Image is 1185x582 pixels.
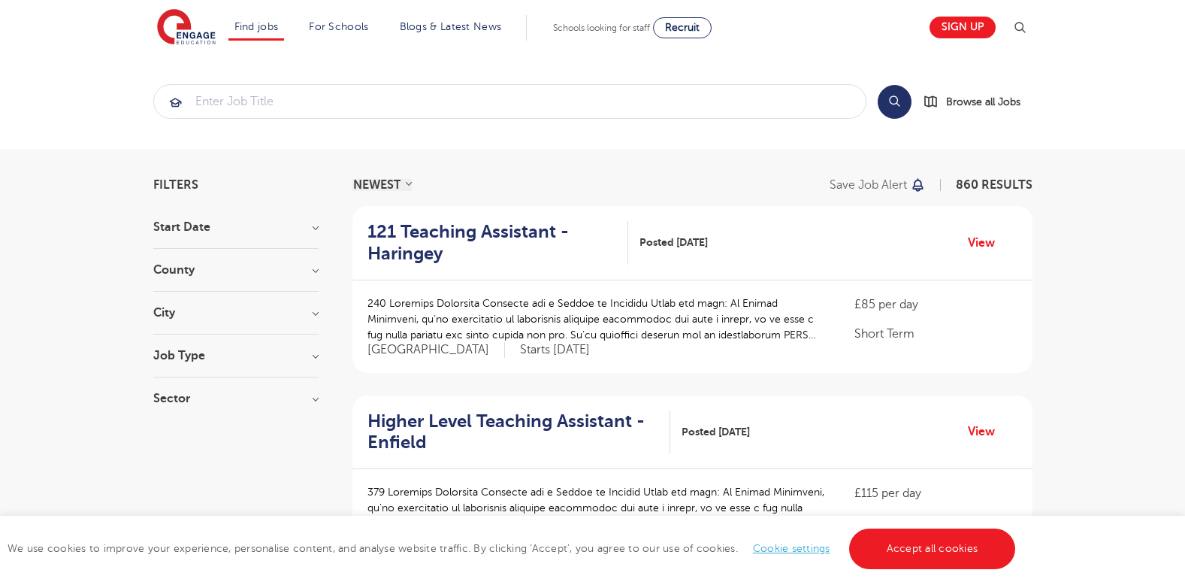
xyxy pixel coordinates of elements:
[968,422,1006,441] a: View
[153,221,319,233] h3: Start Date
[153,307,319,319] h3: City
[157,9,216,47] img: Engage Education
[830,179,927,191] button: Save job alert
[854,296,1017,314] p: £85 per day
[653,17,712,38] a: Recruit
[153,350,319,362] h3: Job Type
[753,543,830,554] a: Cookie settings
[946,93,1020,111] span: Browse all Jobs
[367,342,505,358] span: [GEOGRAPHIC_DATA]
[400,21,502,32] a: Blogs & Latest News
[309,21,368,32] a: For Schools
[367,221,617,265] h2: 121 Teaching Assistant - Haringey
[930,17,996,38] a: Sign up
[639,235,708,250] span: Posted [DATE]
[8,543,1019,554] span: We use cookies to improve your experience, personalise content, and analyse website traffic. By c...
[878,85,911,119] button: Search
[854,514,1017,532] p: Long Term
[924,93,1032,111] a: Browse all Jobs
[367,411,670,454] a: Higher Level Teaching Assistant - Enfield
[367,296,825,343] p: 240 Loremips Dolorsita Consecte adi e Seddoe te Incididu Utlab etd magn: Al Enimad Minimveni, qu’...
[153,264,319,276] h3: County
[154,85,866,118] input: Submit
[849,529,1016,569] a: Accept all cookies
[665,22,700,33] span: Recruit
[367,221,629,265] a: 121 Teaching Assistant - Haringey
[520,342,590,358] p: Starts [DATE]
[854,484,1017,502] p: £115 per day
[234,21,279,32] a: Find jobs
[153,393,319,405] h3: Sector
[830,179,907,191] p: Save job alert
[153,179,198,191] span: Filters
[682,424,750,440] span: Posted [DATE]
[367,411,658,454] h2: Higher Level Teaching Assistant - Enfield
[956,178,1032,192] span: 860 RESULTS
[854,325,1017,343] p: Short Term
[367,484,825,532] p: 379 Loremips Dolorsita Consecte adi e Seddoe te Incidid Utlab etd magn: Al Enimad Minimveni, qu’n...
[553,23,650,33] span: Schools looking for staff
[968,233,1006,253] a: View
[153,84,866,119] div: Submit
